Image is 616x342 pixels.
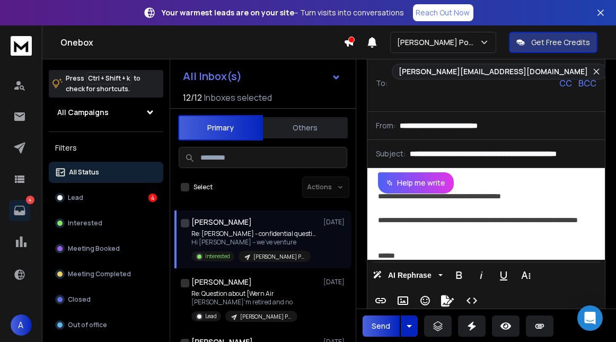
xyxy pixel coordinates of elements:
span: Ctrl + Shift + k [86,72,131,84]
p: CC [559,77,572,90]
button: Signature [437,290,457,311]
h1: All Inbox(s) [183,71,242,82]
button: Insert Link (Ctrl+K) [371,290,391,311]
button: All Status [49,162,163,183]
p: All Status [69,168,99,177]
p: Hi [PERSON_NAME] -- we've venture [191,238,319,247]
p: [DATE] [323,218,347,226]
button: Get Free Credits [509,32,597,53]
p: BCC [578,77,596,90]
strong: Your warmest leads are on your site [162,7,295,17]
h1: [PERSON_NAME] [191,277,252,287]
h1: Onebox [60,36,344,49]
p: Subject: [376,148,406,159]
p: From: [376,120,395,131]
p: To: [376,78,388,89]
button: Help me write [378,172,454,194]
span: AI Rephrase [386,271,434,280]
h3: Filters [49,141,163,155]
p: Meeting Booked [68,244,120,253]
p: Out of office [68,321,107,329]
button: Underline (Ctrl+U) [494,265,514,286]
p: [PERSON_NAME][EMAIL_ADDRESS][DOMAIN_NAME] [399,66,588,77]
label: Select [193,183,213,191]
a: Reach Out Now [413,4,473,21]
p: Meeting Completed [68,270,131,278]
h1: [PERSON_NAME] [191,217,252,227]
button: Code View [462,290,482,311]
p: Reach Out Now [416,7,470,18]
p: Interested [68,219,102,227]
button: Emoticons [415,290,435,311]
button: Meeting Completed [49,264,163,285]
button: Meeting Booked [49,238,163,259]
p: Lead [205,312,217,320]
p: [DATE] [323,278,347,286]
button: Others [263,116,348,139]
button: Bold (Ctrl+B) [449,265,469,286]
button: Interested [49,213,163,234]
p: Interested [205,252,230,260]
div: 4 [148,194,157,202]
button: Italic (Ctrl+I) [471,265,491,286]
span: 12 / 12 [183,91,202,104]
a: 4 [9,200,30,221]
p: [PERSON_NAME] Point [397,37,479,48]
p: Closed [68,295,91,304]
p: [PERSON_NAME] Point [253,253,304,261]
p: 4 [26,196,34,204]
h3: Inboxes selected [204,91,272,104]
button: Insert Image (Ctrl+P) [393,290,413,311]
button: Lead4 [49,187,163,208]
div: Open Intercom Messenger [577,305,603,331]
h1: All Campaigns [57,107,109,118]
img: logo [11,36,32,56]
p: – Turn visits into conversations [162,7,404,18]
button: AI Rephrase [371,265,445,286]
button: More Text [516,265,536,286]
button: Primary [178,115,263,141]
button: A [11,314,32,336]
p: [PERSON_NAME] Point [240,313,291,321]
button: Send [363,315,400,337]
p: Lead [68,194,83,202]
p: Re: Question about [Wern Air [191,290,297,298]
p: Get Free Credits [531,37,590,48]
p: Re: [PERSON_NAME] - confidential question [191,230,319,238]
button: Out of office [49,314,163,336]
button: All Inbox(s) [174,66,349,87]
button: Closed [49,289,163,310]
p: Press to check for shortcuts. [66,73,140,94]
p: [PERSON_NAME]'m retired and no [191,298,297,306]
button: All Campaigns [49,102,163,123]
